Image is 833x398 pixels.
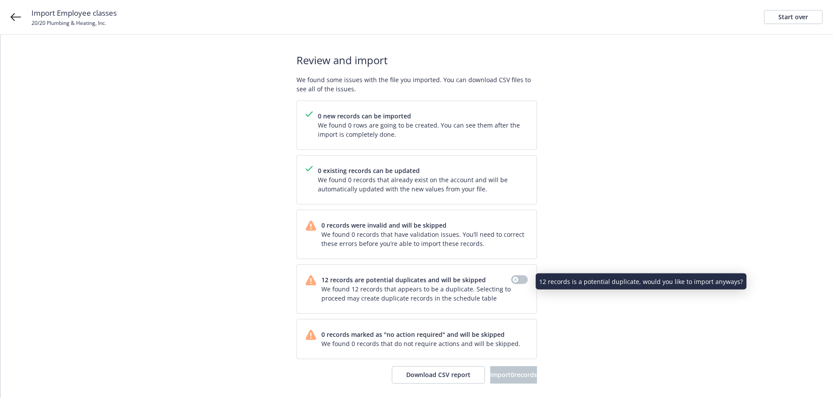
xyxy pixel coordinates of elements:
span: 0 new records can be imported [318,111,528,121]
span: 0 records marked as "no action required" and will be skipped [321,330,520,339]
button: Import0records [490,366,537,384]
span: We found 0 records that have validation issues. You’ll need to correct these errors before you’re... [321,230,528,248]
span: Review and import [296,52,537,68]
span: We found 12 records that appears to be a duplicate. Selecting to proceed may create duplicate rec... [321,284,511,303]
button: Download CSV report [392,366,485,384]
span: 0 existing records can be updated [318,166,528,175]
span: We found some issues with the file you imported. You can download CSV files to see all of the iss... [296,75,537,93]
span: 0 records were invalid and will be skipped [321,221,528,230]
span: Import Employee classes [31,7,117,19]
span: We found 0 records that already exist on the account and will be automatically updated with the n... [318,175,528,194]
a: Start over [764,10,823,24]
span: Download CSV report [406,370,471,379]
span: 20/20 Plumbing & Heating, Inc. [31,19,106,27]
span: 12 records are potential duplicates and will be skipped [321,275,511,284]
span: We found 0 rows are going to be created. You can see them after the import is completely done. [318,121,528,139]
span: Import 0 records [490,370,537,379]
div: Start over [778,10,808,24]
span: We found 0 records that do not require actions and will be skipped. [321,339,520,348]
